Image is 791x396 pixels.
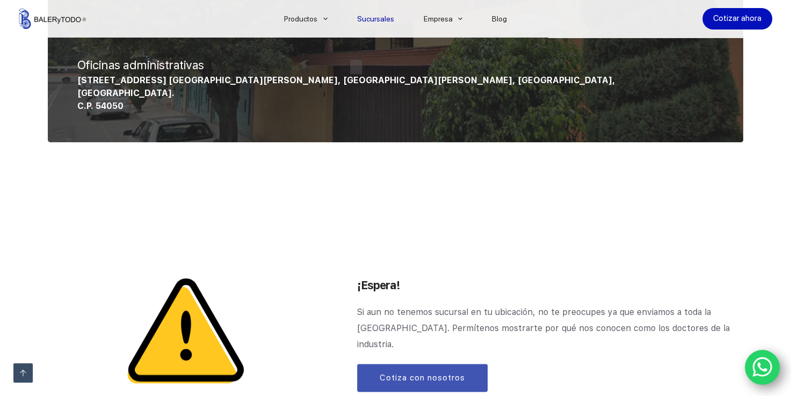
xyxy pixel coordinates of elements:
[702,8,772,30] a: Cotizar ahora
[357,278,400,292] span: ¡Espera!
[77,58,204,72] span: Oficinas administrativas
[19,9,86,29] img: Balerytodo
[357,307,732,350] span: Si aun no tenemos sucursal en tu ubicación, no te preocupes ya que enviamos a toda la [GEOGRAPHIC...
[380,371,465,384] span: Cotiza con nosotros
[77,75,618,98] span: [STREET_ADDRESS] [GEOGRAPHIC_DATA][PERSON_NAME], [GEOGRAPHIC_DATA][PERSON_NAME], [GEOGRAPHIC_DATA...
[745,350,780,385] a: WhatsApp
[77,101,124,111] span: C.P. 54050
[13,363,33,383] a: Ir arriba
[357,364,488,392] a: Cotiza con nosotros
